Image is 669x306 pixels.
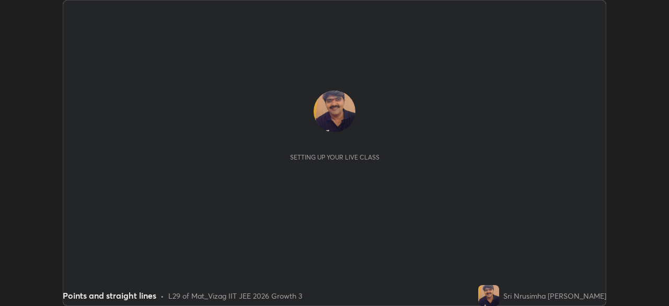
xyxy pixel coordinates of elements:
div: Setting up your live class [290,153,379,161]
img: f54d720e133a4ee1b1c0d1ef8fff5f48.jpg [314,90,355,132]
div: • [160,290,164,301]
img: f54d720e133a4ee1b1c0d1ef8fff5f48.jpg [478,285,499,306]
div: Sri Nrusimha [PERSON_NAME] [503,290,606,301]
div: L29 of Mat_Vizag IIT JEE 2026 Growth 3 [168,290,302,301]
div: Points and straight lines [63,289,156,302]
